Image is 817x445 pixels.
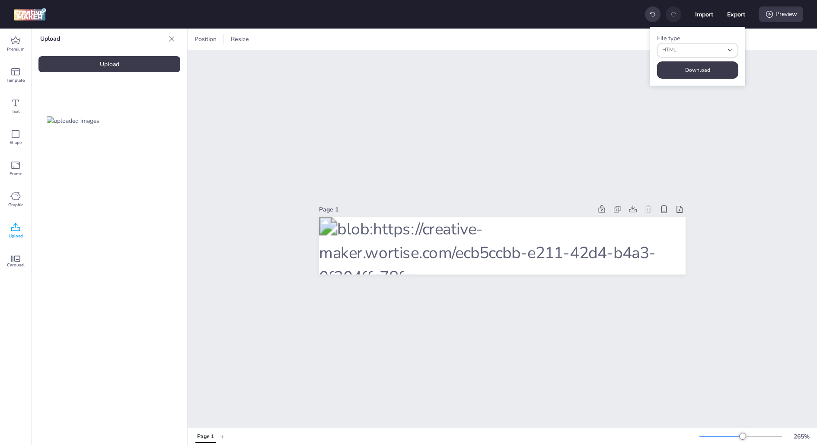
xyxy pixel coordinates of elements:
div: Tabs [191,429,220,444]
button: + [220,429,224,444]
button: Import [695,5,713,23]
span: Upload [9,233,23,240]
span: Template [6,77,25,84]
div: 265 % [791,432,812,441]
label: File type [657,34,680,42]
img: logo Creative Maker [14,8,46,21]
span: Carousel [7,262,25,269]
span: Graphic [8,202,23,208]
button: fileType [657,43,738,58]
div: Page 1 [197,433,214,441]
span: Position [193,35,218,44]
span: HTML [662,46,724,54]
span: Premium [7,46,25,53]
span: Shape [10,139,22,146]
span: Text [12,108,20,115]
div: Upload [38,56,180,72]
img: uploaded images [47,116,99,125]
button: Download [657,61,738,79]
div: Preview [759,6,803,22]
button: Export [727,5,745,23]
p: Upload [40,29,165,49]
div: Page 1 [319,205,592,214]
span: Resize [229,35,251,44]
span: Frame [10,170,22,177]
